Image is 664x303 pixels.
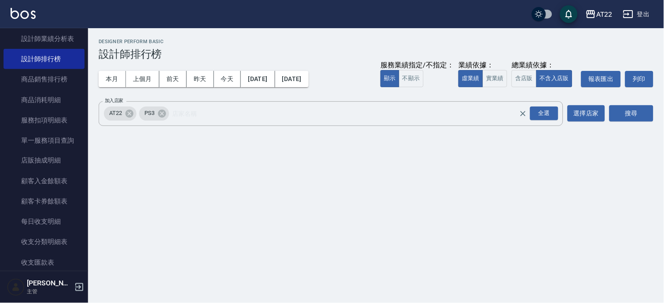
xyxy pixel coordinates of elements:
img: Person [7,278,25,296]
a: 顧客入金餘額表 [4,171,85,192]
a: 每日收支明細 [4,212,85,232]
div: 總業績依據： [512,61,577,70]
p: 主管 [27,288,72,296]
h5: [PERSON_NAME] [27,279,72,288]
button: 不顯示 [399,70,424,87]
button: 前天 [159,71,187,87]
button: save [560,5,578,23]
button: 虛業績 [458,70,483,87]
button: 報表匯出 [581,71,621,87]
a: 單一服務項目查詢 [4,130,85,151]
a: 商品消耗明細 [4,90,85,110]
input: 店家名稱 [170,106,535,121]
button: [DATE] [275,71,309,87]
button: Open [528,105,560,122]
button: 本月 [99,71,126,87]
h2: Designer Perform Basic [99,39,653,44]
button: AT22 [582,5,616,23]
a: 設計師排行榜 [4,49,85,69]
button: 不含入店販 [536,70,573,87]
a: 收支分類明細表 [4,232,85,252]
a: 收支匯款表 [4,253,85,273]
span: AT22 [104,109,127,118]
img: Logo [11,8,36,19]
div: 服務業績指定/不指定： [380,61,454,70]
button: 列印 [625,71,653,87]
button: 實業績 [483,70,507,87]
div: 業績依據： [458,61,507,70]
span: PS3 [139,109,160,118]
button: 顯示 [380,70,399,87]
a: 店販抽成明細 [4,151,85,171]
button: [DATE] [241,71,275,87]
button: 搜尋 [609,105,653,122]
a: 設計師業績分析表 [4,29,85,49]
button: 登出 [620,6,653,22]
div: AT22 [596,9,612,20]
label: 加入店家 [105,97,123,104]
a: 顧客卡券餘額表 [4,192,85,212]
button: 今天 [214,71,241,87]
div: AT22 [104,107,136,121]
div: PS3 [139,107,169,121]
button: 選擇店家 [568,105,605,122]
a: 服務扣項明細表 [4,110,85,130]
h3: 設計師排行榜 [99,48,653,60]
div: 全選 [530,107,558,120]
button: Clear [517,107,529,120]
a: 商品銷售排行榜 [4,69,85,89]
button: 昨天 [187,71,214,87]
button: 含店販 [512,70,536,87]
button: 上個月 [126,71,159,87]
